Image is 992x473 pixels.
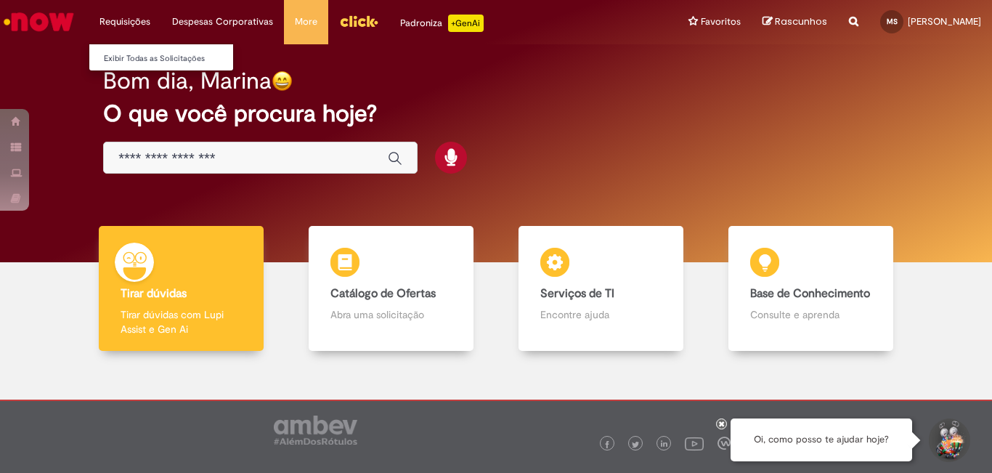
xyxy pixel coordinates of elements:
[887,17,898,26] span: MS
[121,286,187,301] b: Tirar dúvidas
[272,70,293,92] img: happy-face.png
[286,226,496,352] a: Catálogo de Ofertas Abra uma solicitação
[330,286,436,301] b: Catálogo de Ofertas
[103,101,889,126] h2: O que você procura hoje?
[927,419,970,462] button: Iniciar Conversa de Suporte
[99,15,150,29] span: Requisições
[775,15,827,28] span: Rascunhos
[400,15,484,32] div: Padroniza
[330,307,452,322] p: Abra uma solicitação
[750,307,872,322] p: Consulte e aprenda
[603,441,611,448] img: logo_footer_facebook.png
[685,434,704,453] img: logo_footer_youtube.png
[274,416,357,445] img: logo_footer_ambev_rotulo_gray.png
[76,226,286,352] a: Tirar dúvidas Tirar dúvidas com Lupi Assist e Gen Ai
[172,15,273,29] span: Despesas Corporativas
[295,15,317,29] span: More
[717,437,731,450] img: logo_footer_workplace.png
[89,44,234,71] ul: Requisições
[448,15,484,32] p: +GenAi
[103,68,272,94] h2: Bom dia, Marina
[496,226,706,352] a: Serviços de TI Encontre ajuda
[731,419,912,461] div: Oi, como posso te ajudar hoje?
[89,51,249,67] a: Exibir Todas as Solicitações
[701,15,741,29] span: Favoritos
[121,307,243,336] p: Tirar dúvidas com Lupi Assist e Gen Ai
[339,10,378,32] img: click_logo_yellow_360x200.png
[763,15,827,29] a: Rascunhos
[1,7,76,36] img: ServiceNow
[661,440,668,449] img: logo_footer_linkedin.png
[706,226,916,352] a: Base de Conhecimento Consulte e aprenda
[908,15,981,28] span: [PERSON_NAME]
[632,441,639,448] img: logo_footer_twitter.png
[750,286,870,301] b: Base de Conhecimento
[540,307,662,322] p: Encontre ajuda
[540,286,614,301] b: Serviços de TI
